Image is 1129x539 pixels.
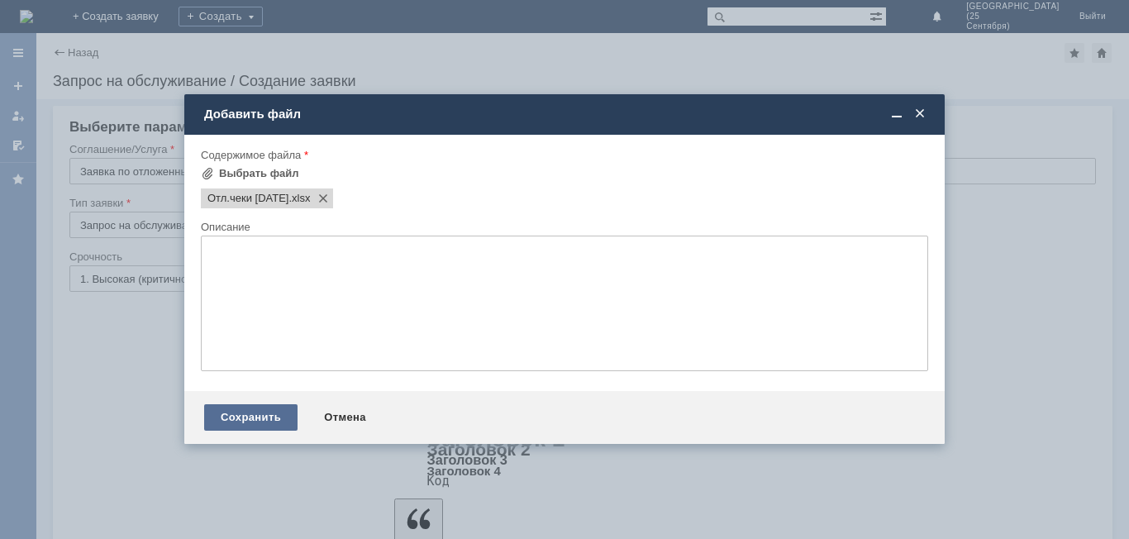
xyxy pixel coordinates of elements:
[207,192,288,205] span: Отл.чеки 29.08.25.xlsx
[204,107,928,122] div: Добавить файл
[888,107,905,122] span: Свернуть (Ctrl + M)
[912,107,928,122] span: Закрыть
[288,192,310,205] span: Отл.чеки 29.08.25.xlsx
[7,7,241,33] div: Добрый вечер! Прошу удалить отложенные чеки во вложении.
[219,167,299,180] div: Выбрать файл
[201,222,925,232] div: Описание
[201,150,925,160] div: Содержимое файла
